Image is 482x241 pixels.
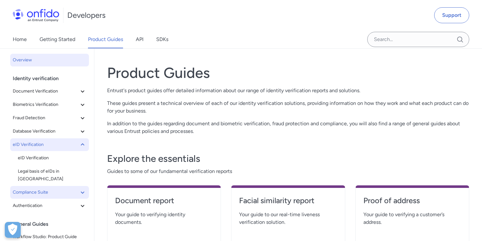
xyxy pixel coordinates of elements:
[136,31,143,48] a: API
[10,199,89,212] button: Authentication
[10,54,89,66] a: Overview
[13,189,79,196] span: Compliance Suite
[367,32,469,47] input: Onfido search input field
[13,87,79,95] span: Document Verification
[239,211,337,226] span: Your guide to our real-time liveness verification solution.
[107,168,469,175] span: Guides to some of our fundamental verification reports
[5,222,21,238] button: Open Preferences
[10,186,89,199] button: Compliance Suite
[15,165,89,185] a: Legal basis of eIDs in [GEOGRAPHIC_DATA]
[239,196,337,206] h4: Facial similarity report
[13,72,91,85] div: Identity verification
[13,101,79,108] span: Biometrics Verification
[107,152,469,165] h3: Explore the essentials
[13,114,79,122] span: Fraud Detection
[13,127,79,135] span: Database Verification
[363,211,461,226] span: Your guide to verifying a customer’s address.
[18,168,86,183] span: Legal basis of eIDs in [GEOGRAPHIC_DATA]
[5,222,21,238] div: Cookie Preferences
[239,196,337,211] a: Facial similarity report
[107,100,469,115] p: These guides present a technical overview of each of our identity verification solutions, providi...
[13,141,79,148] span: eID Verification
[10,85,89,98] button: Document Verification
[13,56,86,64] span: Overview
[10,125,89,138] button: Database Verification
[107,64,469,82] h1: Product Guides
[10,98,89,111] button: Biometrics Verification
[363,196,461,206] h4: Proof of address
[363,196,461,211] a: Proof of address
[18,154,86,162] span: eID Verification
[107,87,469,94] p: Entrust's product guides offer detailed information about our range of identity verification repo...
[13,233,86,241] span: Workflow Studio: Product Guide
[434,7,469,23] a: Support
[115,196,213,211] a: Document report
[13,202,79,210] span: Authentication
[88,31,123,48] a: Product Guides
[156,31,168,48] a: SDKs
[115,211,213,226] span: Your guide to verifying identity documents.
[40,31,75,48] a: Getting Started
[10,112,89,124] button: Fraud Detection
[13,9,59,22] img: Onfido Logo
[115,196,213,206] h4: Document report
[67,10,106,20] h1: Developers
[15,152,89,164] a: eID Verification
[10,138,89,151] button: eID Verification
[107,120,469,135] p: In addition to the guides regarding document and biometric verification, fraud protection and com...
[13,31,27,48] a: Home
[13,218,91,231] div: General Guides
